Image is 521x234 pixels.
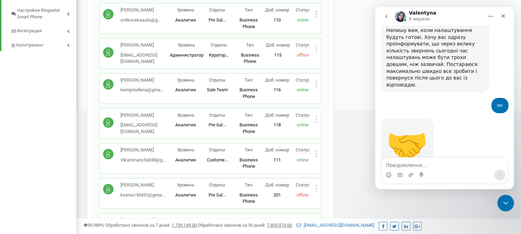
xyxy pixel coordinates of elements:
span: Custome... [207,157,228,162]
span: Администратор [170,52,203,58]
span: Тип [246,42,254,48]
span: Статус [296,147,310,152]
span: Business Phone [240,192,258,204]
span: Тип [245,7,253,12]
p: [PERSON_NAME] [120,112,170,119]
span: Статус [296,182,310,187]
span: Аналитик [175,192,196,198]
span: Тип [245,182,253,187]
span: Тип [245,112,253,118]
span: online [297,157,309,162]
span: kenigvladlena@gma... [120,87,163,92]
span: Интеграция [17,28,42,34]
span: Обработано звонков за 7 дней : [105,223,197,228]
span: Доб. номер [266,42,290,48]
span: Pre Sal... [209,122,226,127]
p: 111 [264,157,290,164]
span: online [297,17,309,23]
span: Аналитик [175,87,196,92]
iframe: Intercom live chat [497,195,514,211]
span: Уровень [177,112,194,118]
span: Отделы [211,42,227,48]
p: [EMAIL_ADDRESS][DOMAIN_NAME] [120,52,170,65]
span: Vikaromanchyk88@g... [120,157,166,162]
span: online [297,122,309,127]
span: Куратор... [209,52,229,58]
p: 118 [264,122,290,128]
span: Тип [245,217,253,223]
span: Доб. номер [265,7,289,12]
span: Business Phone [240,87,258,99]
span: Аналитик [175,17,196,23]
span: Pre Sal... [209,17,226,23]
span: Тип [245,147,253,152]
p: 116 [264,87,290,93]
span: Уровень [177,7,194,12]
a: Настройки Ringostat Smart Phone [10,2,76,23]
span: Уровень [177,77,194,83]
span: Аналитик [175,157,196,162]
span: Доб. номер [265,112,289,118]
p: 115 [266,52,291,59]
span: Статус [296,217,310,223]
span: Доб. номер [265,182,289,187]
span: Доб. номер [265,77,289,83]
p: [PERSON_NAME] [120,42,170,49]
span: Отделы [209,77,225,83]
span: Статус [296,42,310,48]
span: Business Phone [240,122,258,134]
span: Статус [296,7,310,12]
a: [EMAIL_ADDRESS][DOMAIN_NAME] [296,223,374,228]
span: Доб. номер [265,217,289,223]
span: Отделы [209,182,225,187]
iframe: Intercom live chat [375,7,514,189]
p: [PERSON_NAME] [120,77,163,84]
p: [PERSON_NAME] [120,182,165,189]
span: svitkovskaaulia@g... [120,17,161,23]
span: Отделы [209,147,225,152]
span: offline [296,192,309,198]
span: Отделы [209,217,225,223]
span: Тип [245,77,253,83]
p: [EMAIL_ADDRESS][DOMAIN_NAME] [120,122,170,135]
u: 1 739 149,00 [172,223,197,228]
span: Business Phone [240,157,258,169]
a: Коллтрекинг [10,37,76,51]
span: Pre Sal... [209,192,226,198]
span: Sale Team [207,87,228,92]
span: Аналитик [175,122,196,127]
span: Доб. номер [265,147,289,152]
p: 201 [264,192,290,199]
span: Уровень [178,42,195,48]
span: Уровень [177,217,194,223]
p: [PERSON_NAME] [120,7,161,14]
span: Коллтрекинг [16,42,44,49]
span: Business Phone [240,17,258,29]
u: 7 835 073,00 [267,223,292,228]
span: 99,989% [83,223,104,228]
span: ksenia190492@gmai... [120,192,165,198]
span: Отделы [209,112,225,118]
span: Отделы [209,7,225,12]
